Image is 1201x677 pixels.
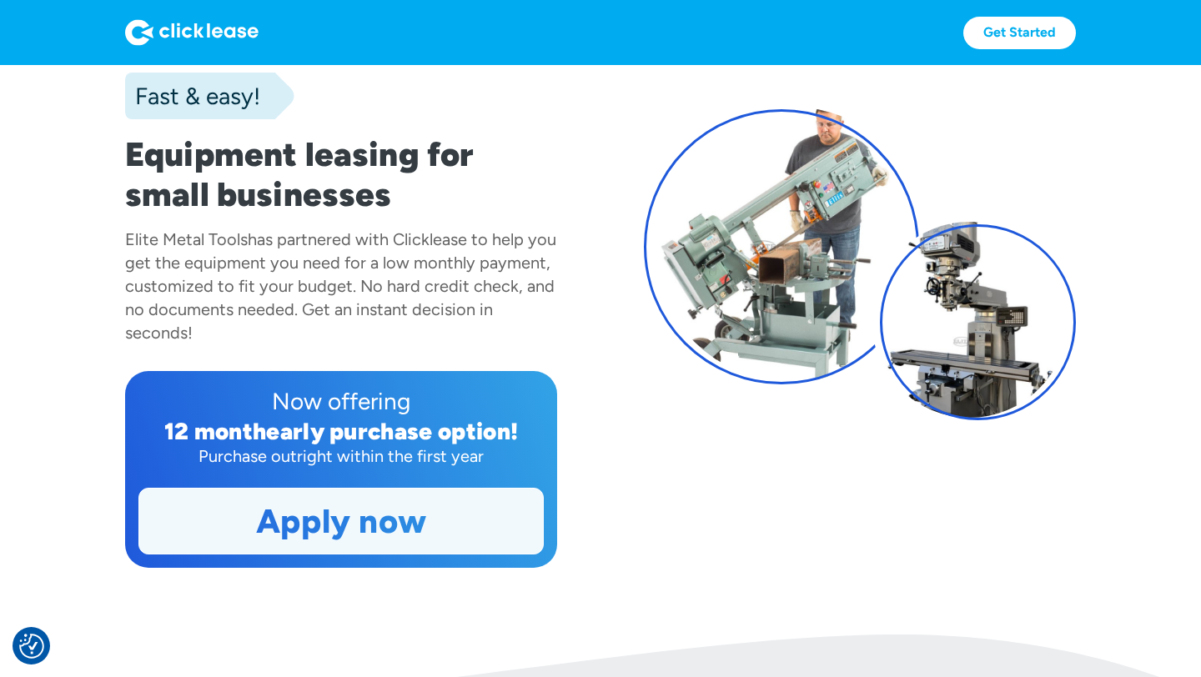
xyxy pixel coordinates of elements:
[125,229,248,249] div: Elite Metal Tools
[125,134,557,214] h1: Equipment leasing for small businesses
[139,489,543,554] a: Apply now
[164,417,267,445] div: 12 month
[266,417,518,445] div: early purchase option!
[138,444,544,468] div: Purchase outright within the first year
[125,229,556,343] div: has partnered with Clicklease to help you get the equipment you need for a low monthly payment, c...
[125,19,259,46] img: Logo
[19,634,44,659] img: Revisit consent button
[138,384,544,418] div: Now offering
[125,79,260,113] div: Fast & easy!
[19,634,44,659] button: Consent Preferences
[963,17,1076,49] a: Get Started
